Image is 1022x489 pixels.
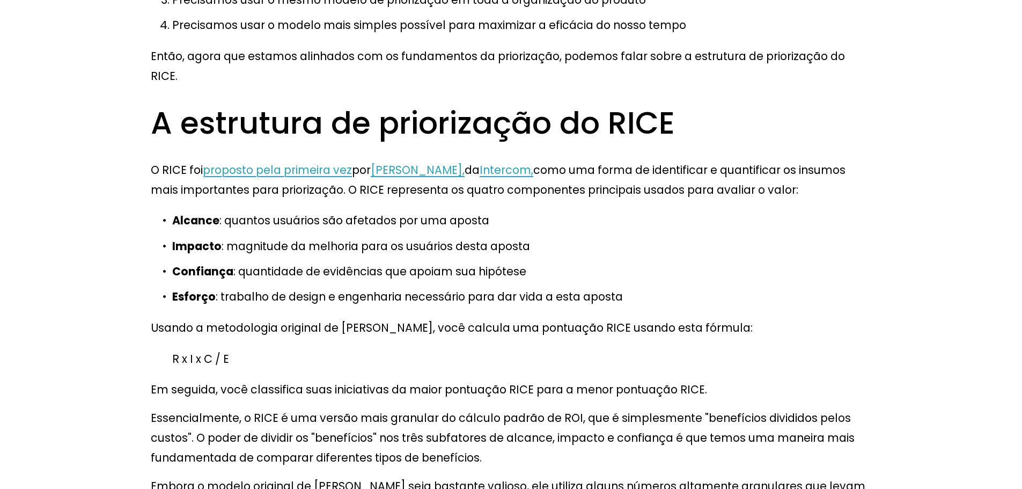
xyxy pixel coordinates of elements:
[151,382,707,397] font: Em seguida, você classifica suas iniciativas da maior pontuação RICE para a menor pontuação RICE.
[172,238,222,254] font: Impacto
[480,162,533,178] a: Intercom,
[203,162,352,178] a: proposto pela primeira vez
[465,162,480,178] font: da
[151,48,848,84] font: Então, agora que estamos alinhados com os fundamentos da priorização, podemos falar sobre a estru...
[172,213,219,228] font: Alcance
[151,101,675,144] font: A estrutura de priorização do RICE
[216,289,623,304] font: : trabalho de design e engenharia necessário para dar vida a esta aposta
[172,17,686,33] font: Precisamos usar o modelo mais simples possível para maximizar a eficácia do nosso tempo
[151,410,857,465] font: Essencialmente, o RICE é uma versão mais granular do cálculo padrão de ROI, que é simplesmente "b...
[151,162,203,178] font: O RICE foi
[172,289,216,304] font: Esforço
[151,162,848,198] font: como uma forma de identificar e quantificar os insumos mais importantes para priorização. O RICE ...
[233,264,526,279] font: : quantidade de evidências que apoiam sua hipótese
[219,213,489,228] font: : quantos usuários são afetados por uma aposta
[172,264,233,279] font: Confiança
[172,351,229,367] font: R x I x C / E
[222,238,530,254] font: : magnitude da melhoria para os usuários desta aposta
[352,162,371,178] font: por
[151,320,753,335] font: Usando a metodologia original de [PERSON_NAME], você calcula uma pontuação RICE usando esta fórmula:
[371,162,465,178] a: [PERSON_NAME],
